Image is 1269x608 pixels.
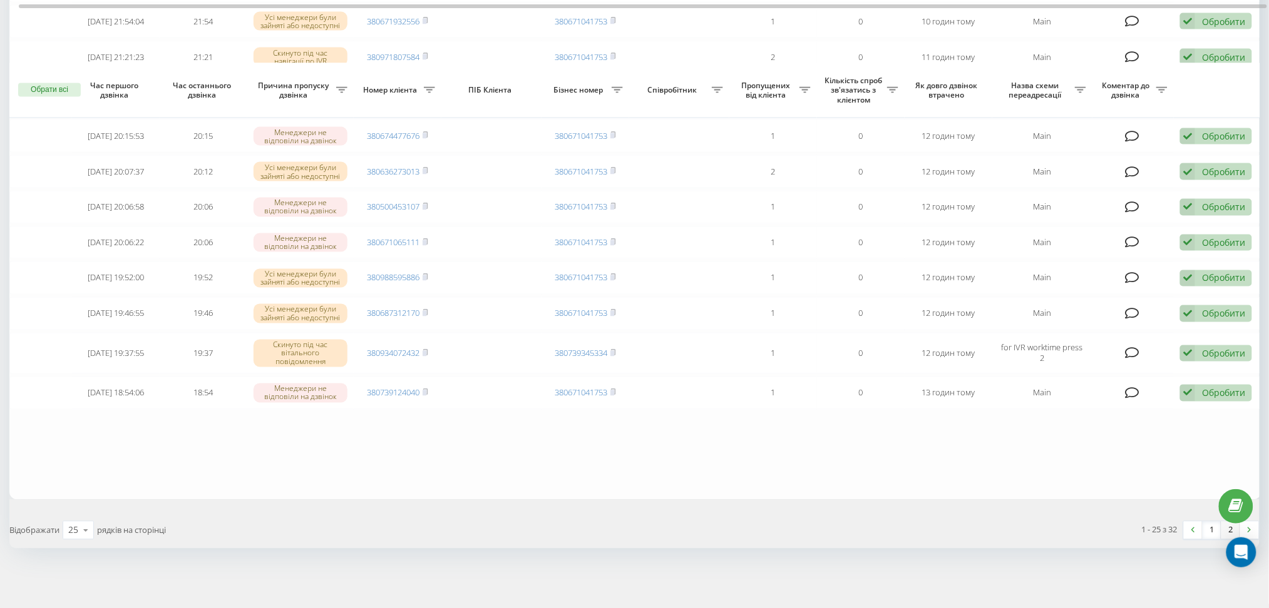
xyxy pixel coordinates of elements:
[160,377,247,410] td: 18:54
[555,348,607,359] a: 380739345334
[72,261,160,295] td: [DATE] 19:52:00
[905,261,992,295] td: 12 годин тому
[729,377,817,410] td: 1
[736,81,799,100] span: Пропущених від клієнта
[992,297,1092,330] td: Main
[367,51,419,63] a: 380971807584
[18,83,81,97] button: Обрати всі
[254,383,347,402] div: Менеджери не відповіли на дзвінок
[1099,81,1156,100] span: Коментар до дзвінка
[160,226,247,260] td: 20:06
[254,198,347,216] div: Менеджери не відповіли на дзвінок
[72,5,160,38] td: [DATE] 21:54:04
[729,261,817,295] td: 1
[367,308,419,319] a: 380687312170
[160,155,247,188] td: 20:12
[1203,522,1221,539] a: 1
[160,119,247,153] td: 20:15
[555,308,607,319] a: 380671041753
[367,348,419,359] a: 380934072432
[367,272,419,283] a: 380988595886
[992,41,1092,74] td: Main
[160,261,247,295] td: 19:52
[555,16,607,27] a: 380671041753
[817,41,905,74] td: 0
[72,333,160,374] td: [DATE] 19:37:55
[82,81,150,100] span: Час першого дзвінка
[72,297,160,330] td: [DATE] 19:46:55
[729,41,817,74] td: 2
[367,387,419,398] a: 380739124040
[160,5,247,38] td: 21:54
[992,226,1092,260] td: Main
[72,191,160,224] td: [DATE] 20:06:58
[905,191,992,224] td: 12 годин тому
[992,333,1092,374] td: for IVR worktime press 2
[9,525,59,536] span: Відображати
[817,333,905,374] td: 0
[1202,387,1245,399] div: Обробити
[555,201,607,213] a: 380671041753
[555,237,607,248] a: 380671041753
[160,41,247,74] td: 21:21
[1142,524,1178,536] div: 1 - 25 з 32
[367,237,419,248] a: 380671065111
[254,304,347,323] div: Усі менеджери були зайняті або недоступні
[72,377,160,410] td: [DATE] 18:54:06
[1221,522,1240,539] a: 2
[1202,237,1245,249] div: Обробити
[97,525,166,536] span: рядків на сторінці
[817,5,905,38] td: 0
[1202,348,1245,360] div: Обробити
[905,333,992,374] td: 12 годин тому
[555,272,607,283] a: 380671041753
[905,119,992,153] td: 12 годин тому
[367,201,419,213] a: 380500453107
[905,155,992,188] td: 12 годин тому
[160,191,247,224] td: 20:06
[170,81,237,100] span: Час останнього дзвінка
[729,191,817,224] td: 1
[905,377,992,410] td: 13 годин тому
[915,81,982,100] span: Як довго дзвінок втрачено
[367,16,419,27] a: 380671932556
[1202,130,1245,142] div: Обробити
[254,162,347,181] div: Усі менеджери були зайняті або недоступні
[548,85,612,95] span: Бізнес номер
[1202,201,1245,213] div: Обробити
[555,130,607,141] a: 380671041753
[160,333,247,374] td: 19:37
[992,155,1092,188] td: Main
[555,387,607,398] a: 380671041753
[72,155,160,188] td: [DATE] 20:07:37
[992,261,1092,295] td: Main
[817,119,905,153] td: 0
[729,297,817,330] td: 1
[1202,308,1245,320] div: Обробити
[1202,51,1245,63] div: Обробити
[999,81,1075,100] span: Назва схеми переадресації
[254,269,347,288] div: Усі менеджери були зайняті або недоступні
[992,377,1092,410] td: Main
[905,41,992,74] td: 11 годин тому
[452,85,531,95] span: ПІБ Клієнта
[729,119,817,153] td: 1
[254,340,347,367] div: Скинуто під час вітального повідомлення
[729,333,817,374] td: 1
[817,155,905,188] td: 0
[360,85,424,95] span: Номер клієнта
[992,191,1092,224] td: Main
[992,5,1092,38] td: Main
[635,85,712,95] span: Співробітник
[817,191,905,224] td: 0
[823,76,887,105] span: Кількість спроб зв'язатись з клієнтом
[367,130,419,141] a: 380674477676
[555,51,607,63] a: 380671041753
[254,127,347,146] div: Менеджери не відповіли на дзвінок
[817,226,905,260] td: 0
[1202,272,1245,284] div: Обробити
[729,226,817,260] td: 1
[905,226,992,260] td: 12 годин тому
[992,119,1092,153] td: Main
[729,5,817,38] td: 1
